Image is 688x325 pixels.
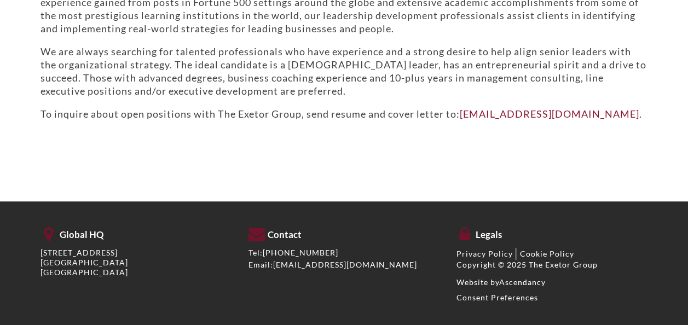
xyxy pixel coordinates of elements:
a: Consent Preferences [456,293,538,302]
h5: Global HQ [41,224,232,240]
div: Email: [248,260,440,270]
p: To inquire about open positions with The Exetor Group, send resume and cover letter to: . [41,107,648,120]
h5: Contact [248,224,440,240]
p: [STREET_ADDRESS] [GEOGRAPHIC_DATA] [GEOGRAPHIC_DATA] [41,248,232,278]
div: Copyright © 2025 The Exetor Group [456,260,648,270]
p: We are always searching for talented professionals who have experience and a strong desire to hel... [41,45,648,97]
a: Privacy Policy [456,249,513,258]
h5: Legals [456,224,648,240]
a: [PHONE_NUMBER] [263,248,338,257]
div: Tel: [248,248,440,258]
a: Ascendancy [499,277,546,287]
div: Website by [456,277,648,287]
a: [EMAIL_ADDRESS][DOMAIN_NAME] [460,108,639,120]
a: Cookie Policy [520,249,574,258]
a: [EMAIL_ADDRESS][DOMAIN_NAME] [273,260,417,269]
